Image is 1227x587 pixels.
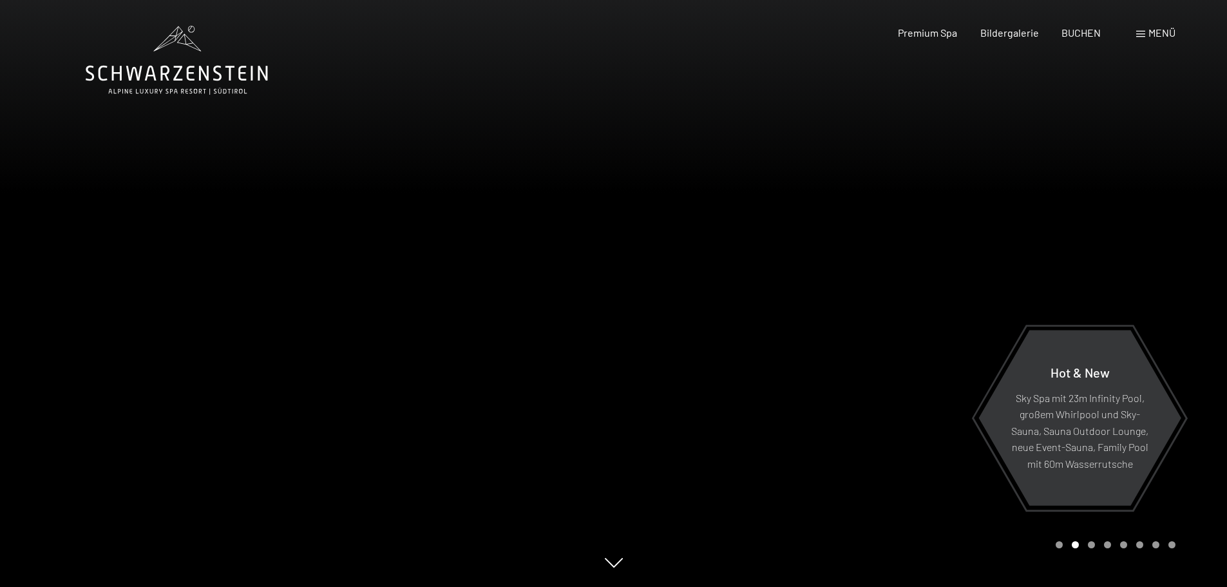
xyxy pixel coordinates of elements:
[1148,26,1175,39] span: Menü
[1051,364,1110,380] span: Hot & New
[1104,541,1111,548] div: Carousel Page 4
[1120,541,1127,548] div: Carousel Page 5
[1061,26,1101,39] a: BUCHEN
[1136,541,1143,548] div: Carousel Page 6
[1010,389,1150,472] p: Sky Spa mit 23m Infinity Pool, großem Whirlpool und Sky-Sauna, Sauna Outdoor Lounge, neue Event-S...
[1168,541,1175,548] div: Carousel Page 8
[980,26,1039,39] a: Bildergalerie
[1152,541,1159,548] div: Carousel Page 7
[978,329,1182,506] a: Hot & New Sky Spa mit 23m Infinity Pool, großem Whirlpool und Sky-Sauna, Sauna Outdoor Lounge, ne...
[898,26,957,39] a: Premium Spa
[1056,541,1063,548] div: Carousel Page 1
[1072,541,1079,548] div: Carousel Page 2 (Current Slide)
[1051,541,1175,548] div: Carousel Pagination
[1088,541,1095,548] div: Carousel Page 3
